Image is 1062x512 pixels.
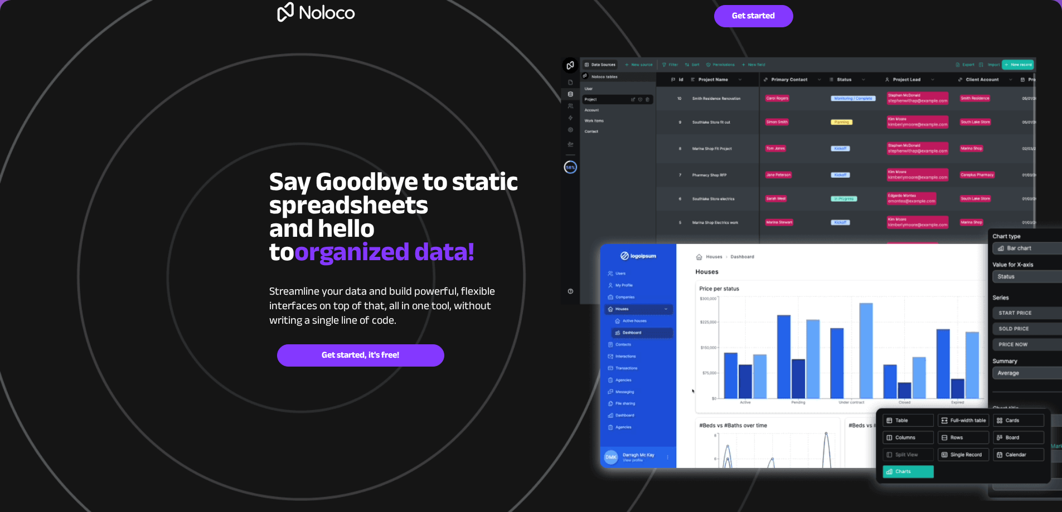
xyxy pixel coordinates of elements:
[269,281,495,330] span: Streamline your data and build powerful, flexible interfaces on top of that, all in one tool, wit...
[714,5,793,27] a: Get started
[715,11,793,21] span: Get started
[269,157,518,277] span: Say Goodbye to static spreadsheets and hello to
[294,227,474,277] span: organized data!
[278,350,444,360] span: Get started, it's free!
[277,344,444,367] a: Get started, it's free!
